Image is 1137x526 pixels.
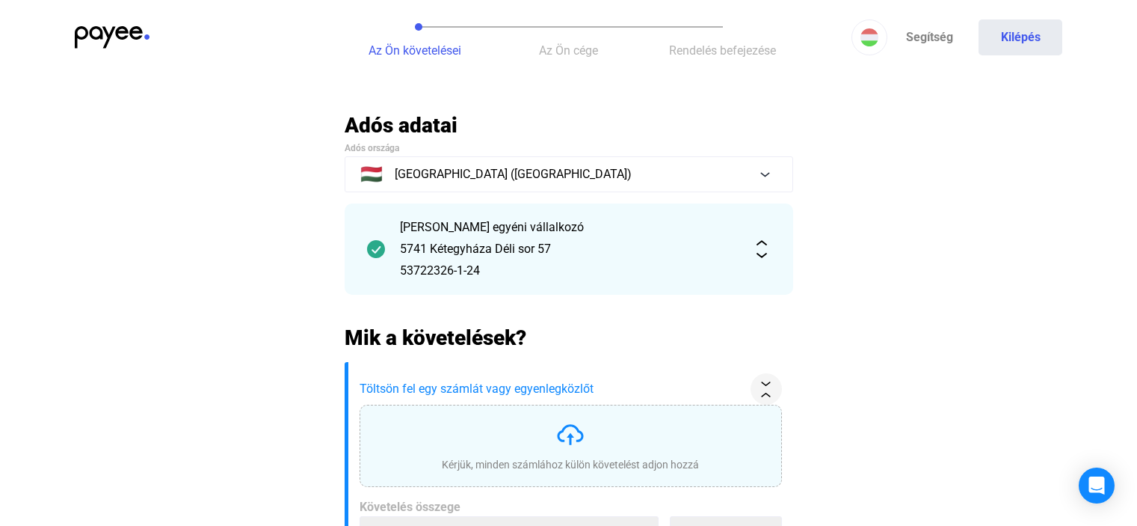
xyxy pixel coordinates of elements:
[887,19,971,55] a: Segítség
[400,218,738,236] div: [PERSON_NAME] egyéni vállalkozó
[860,28,878,46] img: HU
[400,240,738,258] div: 5741 Kétegyháza Déli sor 57
[555,420,585,450] img: upload-cloud
[751,373,782,405] button: collapse
[400,262,738,280] div: 53722326-1-24
[367,240,385,258] img: checkmark-darker-green-circle
[345,156,793,192] button: 🇭🇺[GEOGRAPHIC_DATA] ([GEOGRAPHIC_DATA])
[360,500,460,514] span: Követelés összege
[539,43,598,58] span: Az Ön cége
[345,143,399,153] span: Adós országa
[669,43,776,58] span: Rendelés befejezése
[360,380,745,398] span: Töltsön fel egy számlát vagy egyenlegközlőt
[851,19,887,55] button: HU
[753,240,771,258] img: expand
[345,112,793,138] h2: Adós adatai
[1079,468,1115,504] div: Open Intercom Messenger
[442,457,699,472] div: Kérjük, minden számlához külön követelést adjon hozzá
[345,325,793,351] h2: Mik a követelések?
[369,43,461,58] span: Az Ön követelései
[395,165,632,183] span: [GEOGRAPHIC_DATA] ([GEOGRAPHIC_DATA])
[758,382,774,397] img: collapse
[75,26,150,49] img: payee-logo
[360,165,383,183] span: 🇭🇺
[979,19,1062,55] button: Kilépés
